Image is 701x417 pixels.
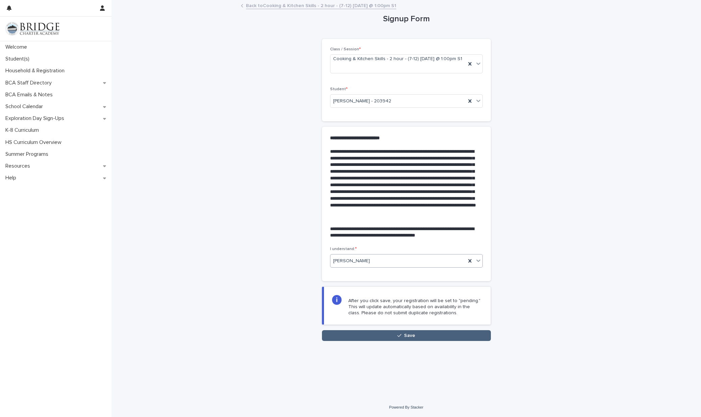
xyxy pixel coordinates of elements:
span: Cooking & Kitchen Skills - 2 hour - (7-12) [DATE] @ 1:00pm S1 [333,55,462,63]
p: BCA Staff Directory [3,80,57,86]
a: Back toCooking & Kitchen Skills - 2 hour - (7-12) [DATE] @ 1:00pm S1 [246,1,396,9]
p: Student(s) [3,56,35,62]
p: Help [3,175,22,181]
p: Exploration Day Sign-Ups [3,115,70,122]
p: Resources [3,163,35,169]
h1: Signup Form [322,14,491,24]
span: I understand: [330,247,357,251]
p: K-8 Curriculum [3,127,44,133]
p: After you click save, your registration will be set to "pending." This will update automatically ... [348,298,482,316]
p: School Calendar [3,103,48,110]
span: [PERSON_NAME] - 203942 [333,98,391,105]
p: Summer Programs [3,151,54,157]
span: Class / Session [330,47,361,51]
p: Household & Registration [3,68,70,74]
a: Powered By Stacker [389,405,423,409]
span: Save [404,333,415,338]
p: HS Curriculum Overview [3,139,67,146]
p: BCA Emails & Notes [3,92,58,98]
span: [PERSON_NAME] [333,257,370,265]
p: Welcome [3,44,32,50]
span: Student [330,87,348,91]
img: V1C1m3IdTEidaUdm9Hs0 [5,22,59,35]
button: Save [322,330,491,341]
